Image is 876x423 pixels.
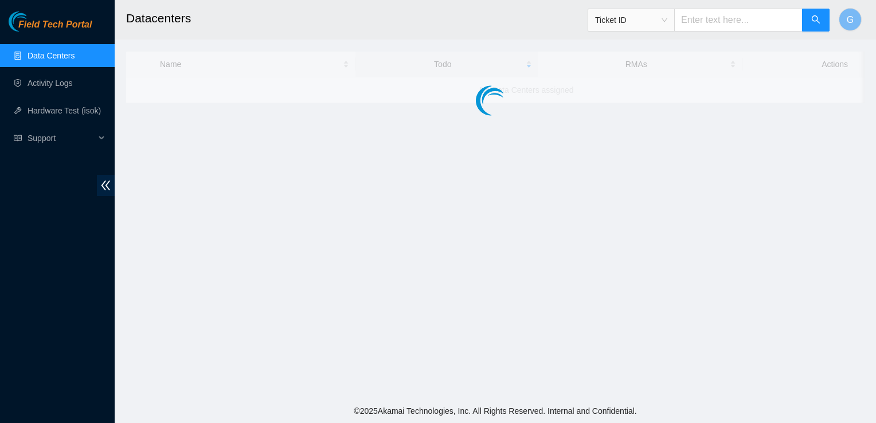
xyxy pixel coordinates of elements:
[28,106,101,115] a: Hardware Test (isok)
[115,399,876,423] footer: © 2025 Akamai Technologies, Inc. All Rights Reserved. Internal and Confidential.
[595,11,667,29] span: Ticket ID
[97,175,115,196] span: double-left
[9,11,58,32] img: Akamai Technologies
[28,127,95,150] span: Support
[802,9,830,32] button: search
[839,8,862,31] button: G
[847,13,854,27] span: G
[28,79,73,88] a: Activity Logs
[14,134,22,142] span: read
[18,19,92,30] span: Field Tech Portal
[9,21,92,36] a: Akamai TechnologiesField Tech Portal
[811,15,820,26] span: search
[674,9,803,32] input: Enter text here...
[28,51,75,60] a: Data Centers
